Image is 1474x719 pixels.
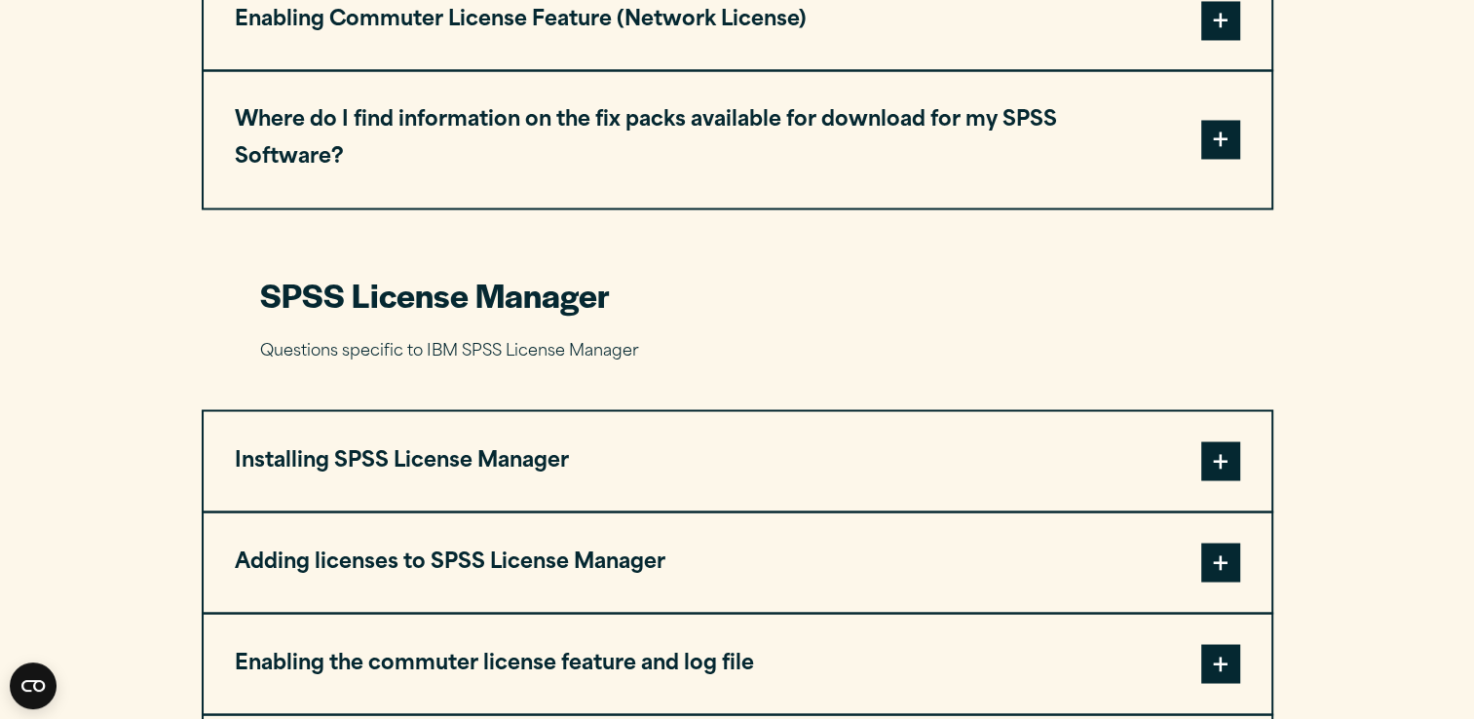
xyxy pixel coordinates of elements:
[204,614,1271,713] button: Enabling the commuter license feature and log file
[260,272,1215,316] h2: SPSS License Manager
[10,662,57,709] button: Open CMP widget
[204,71,1271,208] button: Where do I find information on the fix packs available for download for my SPSS Software?
[204,512,1271,612] button: Adding licenses to SPSS License Manager
[260,337,1215,365] p: Questions specific to IBM SPSS License Manager
[204,411,1271,511] button: Installing SPSS License Manager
